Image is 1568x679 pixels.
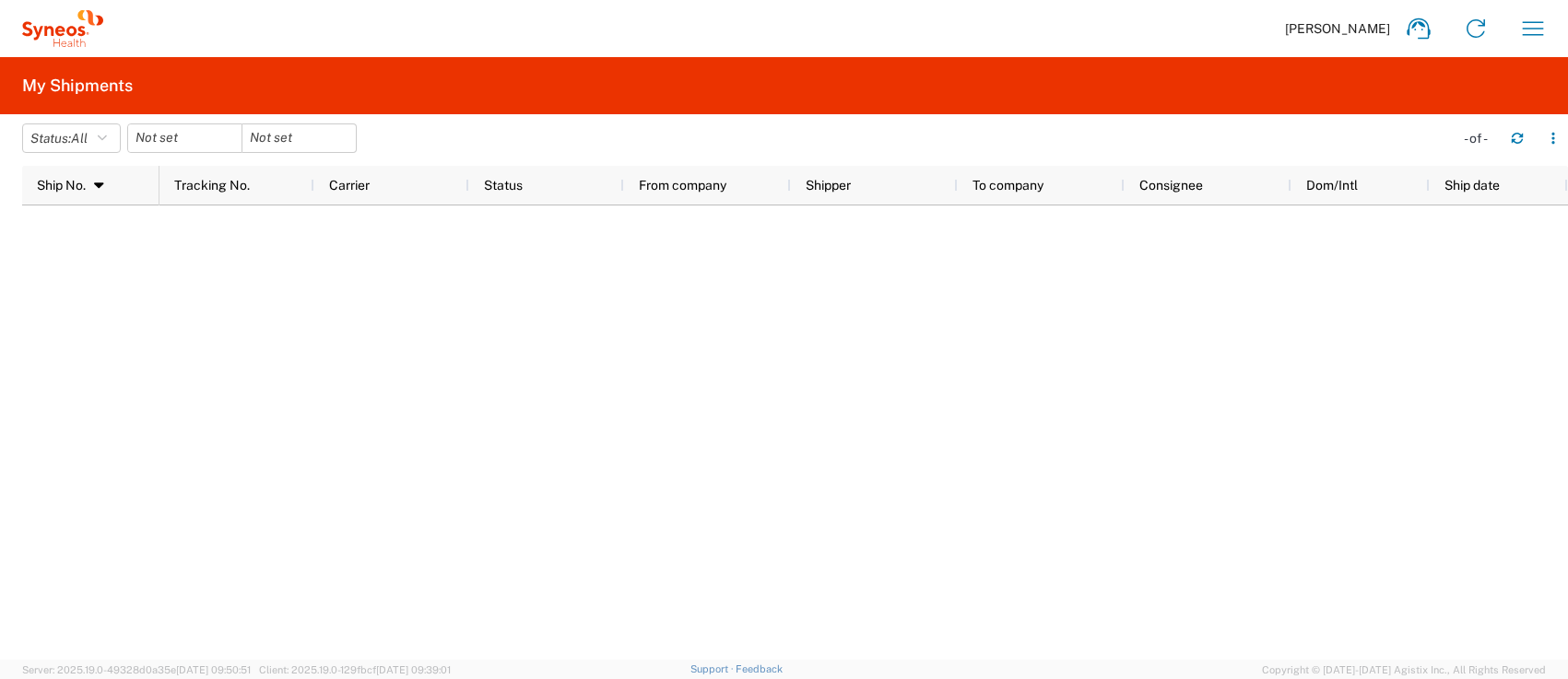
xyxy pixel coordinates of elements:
[174,178,250,193] span: Tracking No.
[37,178,86,193] span: Ship No.
[71,131,88,146] span: All
[259,664,451,675] span: Client: 2025.19.0-129fbcf
[1139,178,1203,193] span: Consignee
[1444,178,1500,193] span: Ship date
[484,178,523,193] span: Status
[22,664,251,675] span: Server: 2025.19.0-49328d0a35e
[242,124,356,152] input: Not set
[128,124,242,152] input: Not set
[22,123,121,153] button: Status:All
[639,178,726,193] span: From company
[1285,20,1390,37] span: [PERSON_NAME]
[736,663,783,674] a: Feedback
[329,178,370,193] span: Carrier
[690,663,737,674] a: Support
[1262,661,1546,678] span: Copyright © [DATE]-[DATE] Agistix Inc., All Rights Reserved
[806,178,851,193] span: Shipper
[973,178,1043,193] span: To company
[22,75,133,97] h2: My Shipments
[176,664,251,675] span: [DATE] 09:50:51
[1306,178,1358,193] span: Dom/Intl
[376,664,451,675] span: [DATE] 09:39:01
[1464,130,1496,146] div: - of -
